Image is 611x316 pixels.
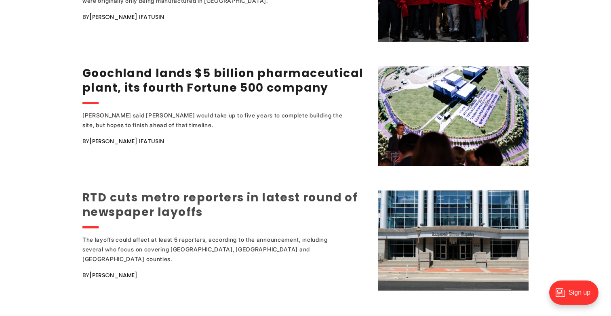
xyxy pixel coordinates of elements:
a: RTD cuts metro reporters in latest round of newspaper layoffs [82,190,358,220]
a: Goochland lands $5 billion pharmaceutical plant, its fourth Fortune 500 company [82,65,363,96]
div: By [82,136,368,146]
a: [PERSON_NAME] [89,271,137,279]
a: [PERSON_NAME] Ifatusin [89,137,164,145]
img: Goochland lands $5 billion pharmaceutical plant, its fourth Fortune 500 company [378,66,529,166]
div: The layoffs could affect at least 5 reporters, according to the announcement, including several w... [82,235,345,264]
div: By [82,12,368,22]
a: [PERSON_NAME] Ifatusin [89,13,164,21]
img: RTD cuts metro reporters in latest round of newspaper layoffs [378,190,529,291]
div: [PERSON_NAME] said [PERSON_NAME] would take up to five years to complete building the site, but h... [82,111,345,130]
iframe: portal-trigger [542,276,611,316]
div: By [82,270,368,280]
